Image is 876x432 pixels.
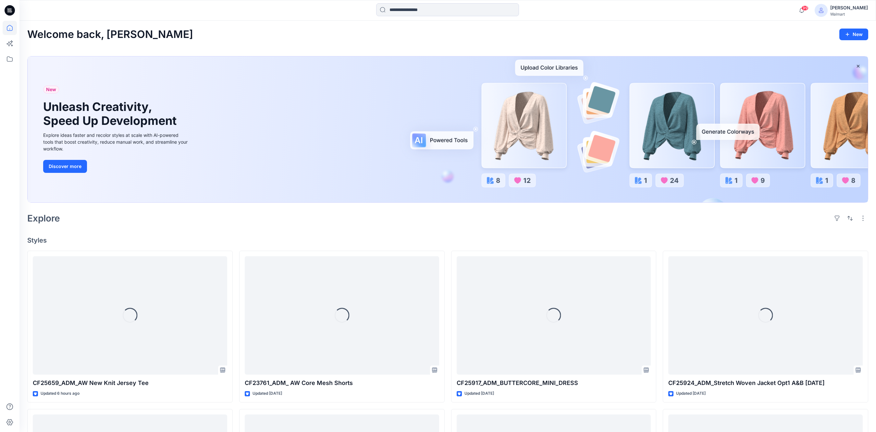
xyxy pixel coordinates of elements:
button: New [839,29,868,40]
p: Updated [DATE] [464,390,494,397]
div: [PERSON_NAME] [830,4,868,12]
p: CF25917_ADM_BUTTERCORE_MINI_DRESS [457,378,651,388]
span: New [46,86,56,93]
span: 99 [801,6,808,11]
p: CF25924_ADM_Stretch Woven Jacket Opt1 A&B [DATE] [668,378,863,388]
button: Discover more [43,160,87,173]
svg: avatar [819,8,824,13]
p: CF25659_ADM_AW New Knit Jersey Tee [33,378,227,388]
p: Updated 6 hours ago [41,390,80,397]
a: Discover more [43,160,189,173]
div: Walmart [830,12,868,17]
p: Updated [DATE] [253,390,282,397]
div: Explore ideas faster and recolor styles at scale with AI-powered tools that boost creativity, red... [43,132,189,152]
h4: Styles [27,236,868,244]
h2: Explore [27,213,60,223]
p: CF23761_ADM_ AW Core Mesh Shorts [245,378,439,388]
h1: Unleash Creativity, Speed Up Development [43,100,179,128]
p: Updated [DATE] [676,390,706,397]
h2: Welcome back, [PERSON_NAME] [27,29,193,41]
